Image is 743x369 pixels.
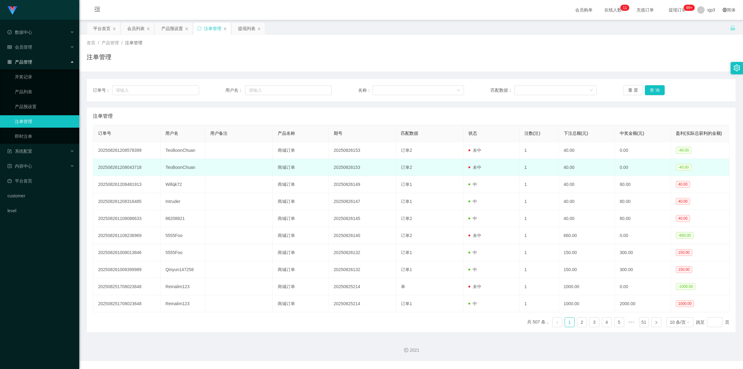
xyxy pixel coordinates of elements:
span: 中 [468,301,477,306]
a: 产品预设置 [15,100,74,113]
a: 即时注单 [15,130,74,143]
td: 20250826149 [329,176,396,193]
div: 10 条/页 [670,318,686,327]
td: 商城订单 [273,227,329,244]
span: 中奖金额(元) [620,131,644,136]
span: 订单2 [401,148,412,153]
div: 产品预设置 [161,23,183,34]
sup: 209 [684,5,695,11]
i: 图标: close [112,27,116,31]
td: 0.00 [615,227,671,244]
td: 商城订单 [273,176,329,193]
i: 图标: unlock [730,25,736,31]
i: 图标: global [723,8,727,12]
td: 80.00 [615,210,671,227]
i: 图标: right [654,321,658,324]
td: 202508261208316485 [93,193,160,210]
td: 1 [519,244,559,261]
td: 202508251708023648 [93,278,160,295]
span: 在线人数 [601,8,625,12]
td: Qinyun147258 [160,261,205,278]
span: 期号 [334,131,342,136]
span: 注单管理 [125,40,142,45]
a: 4 [602,318,611,327]
p: 1 [625,5,627,11]
a: 注单管理 [15,115,74,128]
span: 注数(注) [524,131,540,136]
sup: 11 [620,5,629,11]
i: 图标: down [589,88,593,93]
i: 图标: table [7,45,12,49]
i: 图标: sync [197,26,202,31]
td: 商城订单 [273,193,329,210]
td: 202508261208578399 [93,142,160,159]
td: 20250825214 [329,278,396,295]
li: 共 507 条， [527,317,550,327]
a: 5 [615,318,624,327]
span: 订单2 [401,165,412,170]
span: -1000.00 [676,283,695,290]
a: 开奖记录 [15,71,74,83]
li: 上一页 [552,317,562,327]
span: 未中 [468,165,481,170]
td: 1 [519,261,559,278]
td: 40.00 [559,210,615,227]
td: 5555Foo [160,244,205,261]
a: 3 [590,318,599,327]
td: 0.00 [615,159,671,176]
span: 会员管理 [7,45,32,50]
td: 20250826147 [329,193,396,210]
td: 202508261108236969 [93,227,160,244]
span: 订单号 [98,131,111,136]
td: 150.00 [559,261,615,278]
span: 内容中心 [7,164,32,169]
td: 20250826153 [329,142,396,159]
div: 会员列表 [127,23,145,34]
a: level [7,204,74,217]
span: 充值订单 [633,8,657,12]
td: 1 [519,159,559,176]
td: 202508261008013846 [93,244,160,261]
span: 40.00 [676,198,690,205]
td: 商城订单 [273,261,329,278]
td: 20250826153 [329,159,396,176]
span: 单 [401,284,405,289]
td: 202508261008399989 [93,261,160,278]
td: 202508261108086633 [93,210,160,227]
span: 订单1 [401,301,412,306]
td: 300.00 [615,261,671,278]
span: / [121,40,123,45]
i: 图标: setting [733,64,740,71]
p: 1 [623,5,625,11]
i: 图标: profile [7,164,12,168]
td: 86208821 [160,210,205,227]
i: 图标: copyright [404,348,408,352]
span: 中 [468,182,477,187]
i: 图标: left [555,321,559,324]
span: 40.00 [676,181,690,188]
td: 20250826140 [329,227,396,244]
span: 1000.00 [676,300,694,307]
td: 1 [519,278,559,295]
li: 4 [602,317,612,327]
td: 0.00 [615,142,671,159]
span: / [98,40,99,45]
div: 提现列表 [238,23,255,34]
i: 图标: close [223,27,227,31]
i: 图标: close [185,27,189,31]
span: 中 [468,267,477,272]
span: 未中 [468,284,481,289]
span: 状态 [468,131,477,136]
td: 150.00 [559,244,615,261]
td: 1 [519,142,559,159]
td: 商城订单 [273,210,329,227]
a: customer [7,190,74,202]
i: 图标: check-circle-o [7,30,12,34]
span: 下注总额(元) [564,131,588,136]
div: 2021 [84,347,738,354]
span: 订单2 [401,233,412,238]
td: 5555Foo [160,227,205,244]
span: -660.00 [676,232,693,239]
span: 用户名： [225,87,245,94]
